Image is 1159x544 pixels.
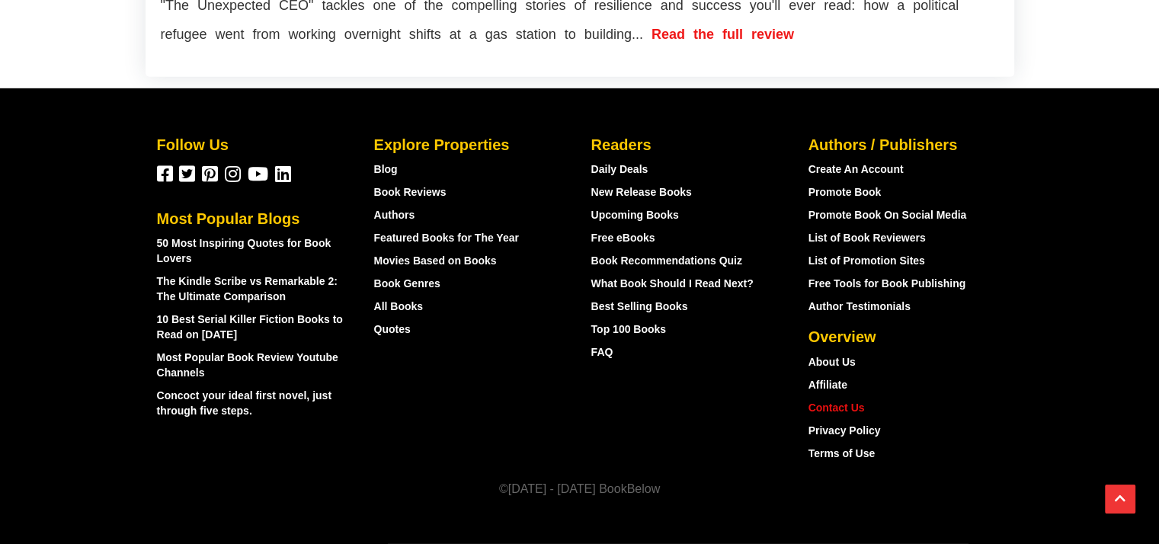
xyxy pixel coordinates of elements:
a: Featured Books for The Year [374,232,519,244]
a: Author Testimonials [808,300,911,312]
div: Readers [591,134,786,156]
a: Terms of Use [808,447,876,459]
a: BookBelow on Instagram [225,164,241,184]
a: Book Recommendations Quiz [591,254,742,267]
a: FAQ [591,346,613,358]
a: Contact Us [808,402,865,414]
div: ©[DATE] - [DATE] BookBelow [157,481,1003,498]
a: BookBelow on Pinterest [202,164,218,184]
div: Overview [808,326,1003,348]
a: Upcoming Books [591,209,679,221]
a: Concoct your ideal first novel, just through five steps. [157,389,331,417]
a: New Release Books [591,186,692,198]
a: 10 Best Serial Killer Fiction Books to Read on [DATE] [157,313,343,341]
div: Follow Us [157,134,351,156]
a: BookBelow on Facebook [157,164,173,184]
a: The Kindle Scribe vs Remarkable 2: The Ultimate Comparison [157,275,338,302]
a: Promote Book On Social Media [808,209,967,221]
a: List of Promotion Sites [808,254,925,267]
a: Affiliate [808,379,847,391]
a: All Books [374,300,424,312]
a: Book Genres [374,277,440,290]
a: BookBelow on Linkedin [275,164,291,184]
a: BookBelow on Twitter [179,164,195,184]
a: Authors [374,209,415,221]
a: 50 Most Inspiring Quotes for Book Lovers [157,237,331,264]
a: Privacy Policy [808,424,881,437]
button: Scroll Top [1105,485,1135,514]
a: Quotes [374,323,411,335]
a: Free Tools for Book Publishing [808,277,966,290]
a: List of Book Reviewers [808,232,926,244]
a: Free eBooks [591,232,655,244]
div: Explore Properties [374,134,568,156]
a: Movies Based on Books [374,254,497,267]
a: Daily Deals [591,163,648,175]
a: Promote Book [808,186,882,198]
a: Book Reviews [374,186,447,198]
a: Create An Account [808,163,904,175]
a: Top 100 Books [591,323,667,335]
a: Read the full review [643,27,794,42]
div: Most Popular Blogs [157,208,351,230]
a: What Book Should I Read Next? [591,277,754,290]
div: Authors / Publishers [808,134,1003,156]
a: Most Popular Book Review Youtube Channels [157,351,338,379]
a: Blog [374,163,398,175]
a: Best Selling Books [591,300,688,312]
a: BookBelow on YouTube [248,164,268,184]
span: Read the full review [652,27,794,42]
a: About Us [808,356,856,368]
